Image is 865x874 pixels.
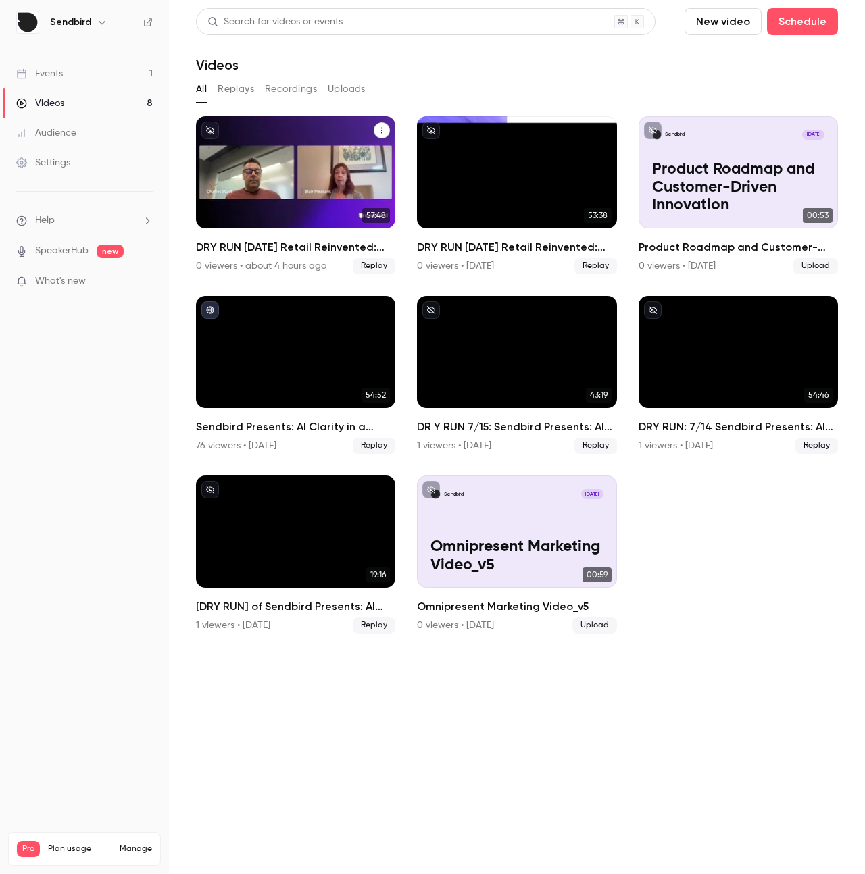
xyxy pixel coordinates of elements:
span: Replay [795,438,838,454]
p: Omnipresent Marketing Video_v5 [430,538,603,575]
div: Audience [16,126,76,140]
span: What's new [35,274,86,288]
div: Videos [16,97,64,110]
h2: [DRY RUN] of Sendbird Presents: AI Clarity in a Noisy Market [196,598,395,615]
button: Uploads [328,78,366,100]
a: 54:46DRY RUN: 7/14 Sendbird Presents: AI Clarity in a Noisy Market1 viewers • [DATE]Replay [639,296,838,454]
div: 76 viewers • [DATE] [196,439,276,453]
button: unpublished [644,122,662,139]
a: Product Roadmap and Customer-Driven InnovationSendbird[DATE]Product Roadmap and Customer-Driven I... [639,116,838,274]
p: Product Roadmap and Customer-Driven Innovation [652,161,825,215]
li: DRY RUN Oct 7 Retail Reinvented: The Rise of AI Agents in Customer Experience [417,116,616,274]
li: DRY RUN Oct 9 Retail Reinvented: The Rise of AI Agents in Customer Experience [196,116,395,274]
iframe: Noticeable Trigger [137,276,153,288]
button: unpublished [422,481,440,498]
a: Manage [120,844,152,854]
div: 0 viewers • [DATE] [417,259,494,273]
h2: DRY RUN: 7/14 Sendbird Presents: AI Clarity in a Noisy Market [639,419,838,435]
span: Replay [353,617,395,634]
h2: DRY RUN [DATE] Retail Reinvented: The Rise of AI Agents in Customer Experience [417,239,616,255]
a: SpeakerHub [35,244,89,258]
span: 54:52 [362,388,390,403]
h6: Sendbird [50,16,91,29]
li: [DRY RUN] of Sendbird Presents: AI Clarity in a Noisy Market [196,475,395,634]
button: New video [685,8,762,35]
button: published [201,301,219,319]
h2: DR Y RUN 7/15: Sendbird Presents: AI Clarity in a Noisy Market [417,419,616,435]
button: unpublished [644,301,662,319]
h2: Sendbird Presents: AI Clarity in a Noisy Market [196,419,395,435]
li: help-dropdown-opener [16,213,153,228]
span: Replay [574,258,617,274]
div: Search for videos or events [207,15,343,29]
div: 0 viewers • about 4 hours ago [196,259,326,273]
h2: Product Roadmap and Customer-Driven Innovation [639,239,838,255]
li: DR Y RUN 7/15: Sendbird Presents: AI Clarity in a Noisy Market [417,296,616,454]
div: 0 viewers • [DATE] [417,619,494,632]
a: 54:52Sendbird Presents: AI Clarity in a Noisy Market76 viewers • [DATE]Replay [196,296,395,454]
button: unpublished [201,122,219,139]
button: unpublished [422,301,440,319]
a: 53:38DRY RUN [DATE] Retail Reinvented: The Rise of AI Agents in Customer Experience0 viewers • [D... [417,116,616,274]
li: DRY RUN: 7/14 Sendbird Presents: AI Clarity in a Noisy Market [639,296,838,454]
h1: Videos [196,57,239,73]
button: Recordings [265,78,317,100]
li: Sendbird Presents: AI Clarity in a Noisy Market [196,296,395,454]
span: 43:19 [586,388,612,403]
a: 19:16[DRY RUN] of Sendbird Presents: AI Clarity in a Noisy Market1 viewers • [DATE]Replay [196,475,395,634]
span: 54:46 [804,388,833,403]
a: 43:19DR Y RUN 7/15: Sendbird Presents: AI Clarity in a Noisy Market1 viewers • [DATE]Replay [417,296,616,454]
button: Replays [218,78,254,100]
span: Upload [793,258,838,274]
span: [DATE] [581,489,603,499]
span: Upload [572,617,617,634]
div: 0 viewers • [DATE] [639,259,716,273]
div: 1 viewers • [DATE] [417,439,491,453]
span: Replay [353,258,395,274]
ul: Videos [196,116,838,634]
span: 57:48 [362,208,390,223]
li: Omnipresent Marketing Video_v5 [417,475,616,634]
div: 1 viewers • [DATE] [196,619,270,632]
span: 19:16 [366,567,390,582]
button: Schedule [767,8,838,35]
img: Sendbird [17,11,39,33]
span: [DATE] [802,130,824,140]
h2: DRY RUN [DATE] Retail Reinvented: The Rise of AI Agents in Customer Experience [196,239,395,255]
section: Videos [196,8,838,866]
div: Events [16,67,63,80]
button: unpublished [201,481,219,498]
button: unpublished [422,122,440,139]
span: Replay [574,438,617,454]
button: All [196,78,207,100]
span: new [97,245,124,258]
h2: Omnipresent Marketing Video_v5 [417,598,616,615]
p: Sendbird [444,491,464,498]
span: Help [35,213,55,228]
a: 57:48DRY RUN [DATE] Retail Reinvented: The Rise of AI Agents in Customer Experience0 viewers • ab... [196,116,395,274]
p: Sendbird [665,131,685,138]
a: Omnipresent Marketing Video_v5Sendbird[DATE]Omnipresent Marketing Video_v500:59Omnipresent Market... [417,475,616,634]
span: 00:59 [583,567,612,582]
div: Settings [16,156,70,170]
div: 1 viewers • [DATE] [639,439,713,453]
li: Product Roadmap and Customer-Driven Innovation [639,116,838,274]
span: 53:38 [584,208,612,223]
span: Pro [17,841,40,857]
span: Replay [353,438,395,454]
span: 00:53 [803,208,833,223]
span: Plan usage [48,844,112,854]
